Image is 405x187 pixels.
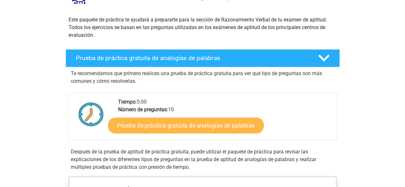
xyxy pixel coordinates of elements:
[137,99,147,105] font: 5:00
[63,49,342,67] a: Prueba de práctica gratuita de analogías de palabras
[108,117,263,133] a: Prueba de práctica gratuita de analogías de palabras
[71,70,322,84] font: Te recomendamos que primero realices una prueba de práctica gratuita para ver qué tipo de pregunt...
[69,17,327,38] font: Este paquete de práctica te ayudará a prepararte para la sección de Razonamiento Verbal de tu exa...
[117,122,255,129] font: Prueba de práctica gratuita de analogías de palabras
[118,106,168,113] font: Número de preguntas:
[71,149,316,170] font: Después de la prueba de aptitud de práctica gratuita, puede utilizar el paquete de práctica para ...
[118,99,137,105] font: Tiempo:
[75,98,107,130] img: Reloj
[168,106,174,113] font: 10
[76,54,220,62] font: Prueba de práctica gratuita de analogías de palabras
